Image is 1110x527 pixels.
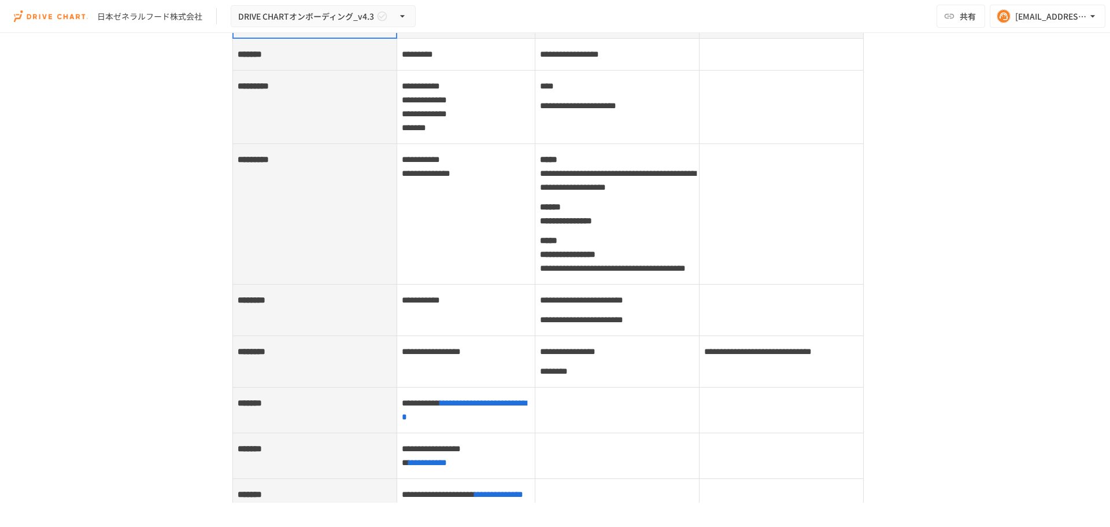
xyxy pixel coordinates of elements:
div: 日本ゼネラルフード株式会社 [97,10,202,23]
button: [EMAIL_ADDRESS][PERSON_NAME][DOMAIN_NAME] [990,5,1105,28]
div: [EMAIL_ADDRESS][PERSON_NAME][DOMAIN_NAME] [1015,9,1087,24]
button: DRIVE CHARTオンボーディング_v4.3 [231,5,416,28]
span: DRIVE CHARTオンボーディング_v4.3 [238,9,374,24]
span: 共有 [960,10,976,23]
button: 共有 [937,5,985,28]
img: i9VDDS9JuLRLX3JIUyK59LcYp6Y9cayLPHs4hOxMB9W [14,7,88,25]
